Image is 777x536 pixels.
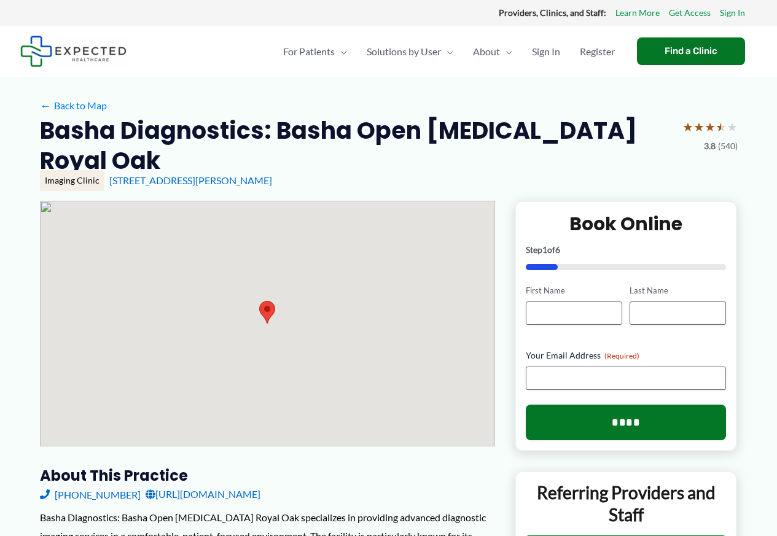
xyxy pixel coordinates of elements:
h3: About this practice [40,466,495,485]
span: (540) [718,138,738,154]
a: Find a Clinic [637,37,745,65]
span: About [473,30,500,73]
a: Learn More [615,5,660,21]
a: Get Access [669,5,711,21]
a: ←Back to Map [40,96,107,115]
a: Sign In [720,5,745,21]
label: Last Name [630,285,726,297]
div: Imaging Clinic [40,170,104,191]
span: 6 [555,244,560,255]
span: Solutions by User [367,30,441,73]
span: ★ [727,115,738,138]
label: Your Email Address [526,349,727,362]
p: Step of [526,246,727,254]
span: ★ [682,115,693,138]
strong: Providers, Clinics, and Staff: [499,7,606,18]
a: [PHONE_NUMBER] [40,485,141,503]
a: For PatientsMenu Toggle [273,30,357,73]
span: Register [580,30,615,73]
span: (Required) [604,351,639,360]
span: Menu Toggle [335,30,347,73]
span: 3.8 [704,138,716,154]
nav: Primary Site Navigation [273,30,625,73]
span: Menu Toggle [441,30,453,73]
a: [URL][DOMAIN_NAME] [146,485,260,503]
span: 1 [542,244,547,255]
span: For Patients [283,30,335,73]
a: AboutMenu Toggle [463,30,522,73]
p: Referring Providers and Staff [525,481,727,526]
span: ★ [716,115,727,138]
span: ★ [693,115,705,138]
a: Solutions by UserMenu Toggle [357,30,463,73]
a: [STREET_ADDRESS][PERSON_NAME] [109,174,272,186]
h2: Book Online [526,212,727,236]
label: First Name [526,285,622,297]
a: Sign In [522,30,570,73]
span: Menu Toggle [500,30,512,73]
span: Sign In [532,30,560,73]
span: ← [40,99,52,111]
a: Register [570,30,625,73]
img: Expected Healthcare Logo - side, dark font, small [20,36,127,67]
h2: Basha Diagnostics: Basha Open [MEDICAL_DATA] Royal Oak [40,115,673,176]
span: ★ [705,115,716,138]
